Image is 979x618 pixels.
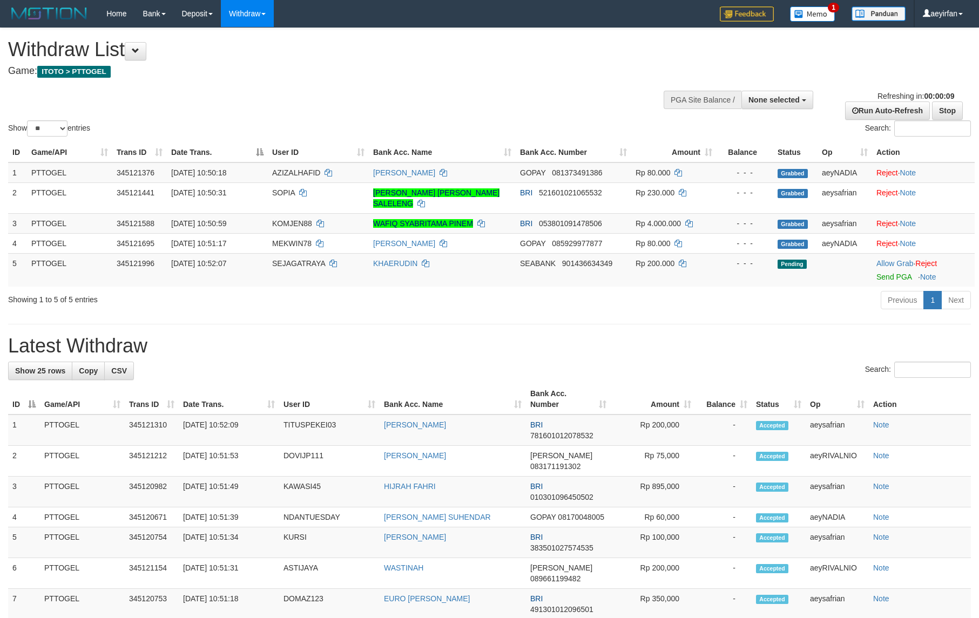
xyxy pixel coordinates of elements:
span: Copy 089661199482 to clipboard [530,574,580,583]
span: · [876,259,915,268]
a: [PERSON_NAME] SUHENDAR [384,513,491,521]
th: Op: activate to sort column ascending [806,384,869,415]
td: - [696,507,752,527]
a: Note [873,482,889,491]
span: SEABANK [520,259,556,268]
th: Game/API: activate to sort column ascending [27,142,112,162]
a: Next [941,291,971,309]
span: Copy 383501027574535 to clipboard [530,544,593,552]
a: Note [873,513,889,521]
a: Show 25 rows [8,362,72,380]
th: Action [869,384,971,415]
span: Rp 80.000 [636,168,671,177]
td: 1 [8,162,27,183]
span: Refreshing in: [877,92,954,100]
span: 345121376 [117,168,154,177]
a: Run Auto-Refresh [845,101,930,120]
a: Reject [876,188,898,197]
span: CSV [111,366,127,375]
h4: Game: [8,66,642,77]
td: - [696,527,752,558]
span: [PERSON_NAME] [530,563,592,572]
span: AZIZALHAFID [272,168,320,177]
td: PTTOGEL [27,182,112,213]
td: aeysafrian [818,213,872,233]
th: Trans ID: activate to sort column ascending [125,384,179,415]
th: Balance [717,142,773,162]
select: Showentries [27,120,67,137]
span: Accepted [756,513,788,522]
th: Bank Acc. Number: activate to sort column ascending [516,142,631,162]
span: Copy 08170048005 to clipboard [558,513,604,521]
td: 345120982 [125,477,179,507]
th: Trans ID: activate to sort column ascending [112,142,167,162]
td: DOVIJP111 [279,446,380,477]
span: Show 25 rows [15,366,65,375]
span: Accepted [756,452,788,461]
td: aeyRIVALNIO [806,558,869,589]
td: 5 [8,253,27,287]
th: User ID: activate to sort column ascending [279,384,380,415]
span: Copy 053801091478506 to clipboard [539,219,602,228]
td: 3 [8,213,27,233]
td: PTTOGEL [27,233,112,253]
td: KAWASI45 [279,477,380,507]
td: PTTOGEL [27,162,112,183]
span: Copy 901436634349 to clipboard [562,259,612,268]
a: Reject [876,168,898,177]
span: 1 [828,3,839,12]
td: 2 [8,446,40,477]
a: Note [873,451,889,460]
span: MEKWIN78 [272,239,312,248]
td: [DATE] 10:51:31 [179,558,279,589]
a: Note [873,533,889,541]
span: SEJAGATRAYA [272,259,325,268]
th: Date Trans.: activate to sort column descending [167,142,268,162]
td: - [696,558,752,589]
a: KHAERUDIN [373,259,417,268]
td: 345121212 [125,446,179,477]
a: Note [900,188,916,197]
label: Search: [865,362,971,378]
a: Note [873,594,889,603]
td: 345120671 [125,507,179,527]
span: Copy 081373491386 to clipboard [552,168,602,177]
a: CSV [104,362,134,380]
a: Allow Grab [876,259,913,268]
td: · [872,233,975,253]
td: 345121310 [125,415,179,446]
span: Grabbed [778,189,808,198]
td: PTTOGEL [40,415,125,446]
span: Copy 491301012096501 to clipboard [530,605,593,614]
div: PGA Site Balance / [664,91,741,109]
span: [DATE] 10:50:59 [171,219,226,228]
span: 345121695 [117,239,154,248]
td: PTTOGEL [40,477,125,507]
span: Pending [778,260,807,269]
a: Note [900,239,916,248]
td: PTTOGEL [40,558,125,589]
span: None selected [748,96,800,104]
img: Button%20Memo.svg [790,6,835,22]
td: - [696,446,752,477]
a: Note [873,420,889,429]
a: WASTINAH [384,563,423,572]
td: · [872,182,975,213]
th: Status: activate to sort column ascending [752,384,806,415]
span: 345121588 [117,219,154,228]
td: PTTOGEL [27,213,112,233]
a: WAFIQ SYABRITAMA PINEM [373,219,473,228]
span: Rp 200.000 [636,259,674,268]
a: [PERSON_NAME] [384,451,446,460]
td: - [696,415,752,446]
label: Show entries [8,120,90,137]
td: 345120754 [125,527,179,558]
td: [DATE] 10:52:09 [179,415,279,446]
td: PTTOGEL [40,527,125,558]
td: aeysafrian [806,527,869,558]
th: ID: activate to sort column descending [8,384,40,415]
a: Note [920,273,936,281]
span: BRI [530,482,543,491]
td: 4 [8,507,40,527]
div: - - - [721,218,769,229]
